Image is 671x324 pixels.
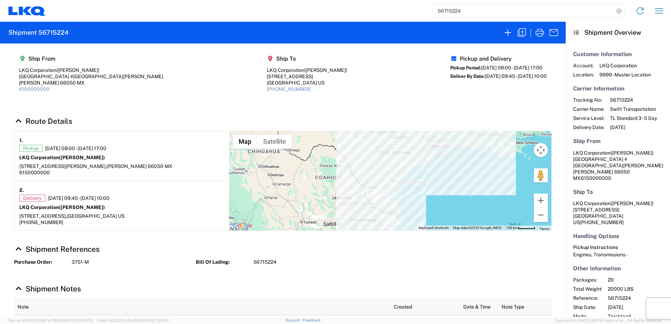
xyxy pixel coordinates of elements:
[534,194,548,208] button: Zoom in
[504,225,537,230] button: Map Scale: 100 km per 45 pixels
[573,277,602,283] span: Packages:
[608,295,668,301] span: 56715224
[539,227,549,231] a: Terms
[573,62,594,69] span: Account:
[19,204,105,210] strong: LKQ Corporation
[573,295,602,301] span: Reference:
[581,175,611,181] span: 6150000000
[573,150,611,156] span: LKQ Corporation
[196,259,248,265] strong: Bill Of Lading:
[599,62,651,69] span: LKQ Corporation
[19,169,224,176] div: 6150000000
[580,220,624,225] span: [PHONE_NUMBER]
[304,67,347,73] span: ([PERSON_NAME])
[19,80,163,86] div: [PERSON_NAME] 66050 MX
[573,244,664,250] h6: Pickup Instructions
[45,145,106,151] span: [DATE] 08:00 - [DATE] 17:00
[608,304,668,310] span: [DATE]
[286,318,303,322] a: Support
[59,155,105,160] span: ([PERSON_NAME])
[450,65,481,70] span: Pickup Period:
[611,150,653,156] span: ([PERSON_NAME])
[554,317,663,324] span: Copyright © [DATE]-[DATE] Agistix Inc., All Rights Reserved
[8,318,93,323] span: Server: 2025.21.0-667a72bf6fa
[72,259,89,265] span: 3751-M
[19,145,42,152] span: Pickup
[48,195,109,201] span: [DATE] 09:45 - [DATE] 10:00
[573,115,604,121] span: Service Level:
[65,318,93,323] span: [DATE] 10:54:32
[14,259,67,265] strong: Purchase Order:
[231,221,254,230] img: Google
[573,138,664,144] h5: Ship From
[460,298,498,315] th: Date & Time
[19,163,107,169] span: [STREET_ADDRESS][PERSON_NAME],
[498,298,552,315] th: Note Type
[534,208,548,222] button: Zoom out
[573,106,604,112] span: Carrier Name:
[19,67,163,73] div: LKQ Corporation
[450,55,547,62] h5: Pickup and Delivery
[19,213,67,219] span: [STREET_ADDRESS],
[599,72,651,78] span: 9999 - Master Location
[231,221,254,230] a: Open this area in Google Maps (opens a new window)
[611,201,653,206] span: ([PERSON_NAME])
[419,225,449,230] button: Keyboard shortcuts
[19,195,45,202] span: Delivery
[573,251,664,258] div: Engines, Transmissions -
[59,204,105,210] span: ([PERSON_NAME])
[450,74,485,79] span: Deliver By Date:
[19,186,24,195] strong: 2.
[67,213,125,219] span: [GEOGRAPHIC_DATA] US
[573,156,663,168] span: [GEOGRAPHIC_DATA] #[GEOGRAPHIC_DATA][PERSON_NAME]
[534,168,548,182] button: Drag Pegman onto the map to open Street View
[573,189,664,195] h5: Ship To
[19,86,49,92] a: 6150000000
[19,73,163,80] div: [GEOGRAPHIC_DATA] #[GEOGRAPHIC_DATA][PERSON_NAME]
[608,313,668,319] span: Truckload
[573,304,602,310] span: Ship Date:
[19,136,23,145] strong: 1.
[57,67,99,73] span: ([PERSON_NAME])
[573,265,664,272] h5: Other Information
[390,298,459,315] th: Created
[506,226,518,230] span: 100 km
[432,4,614,18] input: Shipment, tracking or reference number
[267,86,311,92] a: [PHONE_NUMBER]
[610,106,657,112] span: Swift Transportation
[573,97,604,103] span: Tracking No:
[267,73,347,80] div: [STREET_ADDRESS]
[534,143,548,157] button: Map camera controls
[267,55,347,62] h5: Ship To
[253,259,277,265] span: 56715224
[481,65,543,70] span: [DATE] 08:00 - [DATE] 17:00
[610,124,657,130] span: [DATE]
[267,80,347,86] div: [GEOGRAPHIC_DATA] US
[14,284,81,293] a: Hide Details
[573,201,653,212] span: LKQ Corporation [STREET_ADDRESS]
[573,233,664,239] h5: Handling Options
[267,67,347,73] div: LKQ Corporation
[608,286,668,292] span: 20000 LBS
[233,135,257,149] button: Show street map
[610,97,657,103] span: 56715224
[257,135,292,149] button: Show satellite imagery
[14,298,390,315] th: Note
[14,245,100,254] a: Hide Details
[573,150,664,181] address: [PERSON_NAME] 66050 MX
[19,155,105,160] strong: LKQ Corporation
[19,219,224,225] div: [PHONE_NUMBER]
[8,28,68,37] h2: Shipment 56715224
[14,117,72,126] a: Hide Details
[485,73,547,79] span: [DATE] 09:45 - [DATE] 10:00
[573,85,664,92] h5: Carrier Information
[453,226,502,230] span: Map data ©2025 Google, INEGI
[573,124,604,130] span: Delivery Date:
[573,286,602,292] span: Total Weight:
[107,163,172,169] span: [PERSON_NAME] 66050 MX
[97,318,169,323] span: Client: 2025.21.0-f0c8481
[19,55,163,62] h5: Ship From
[573,313,602,319] span: Mode:
[573,51,664,58] h5: Customer Information
[610,115,657,121] span: TL Standard 3 - 5 Day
